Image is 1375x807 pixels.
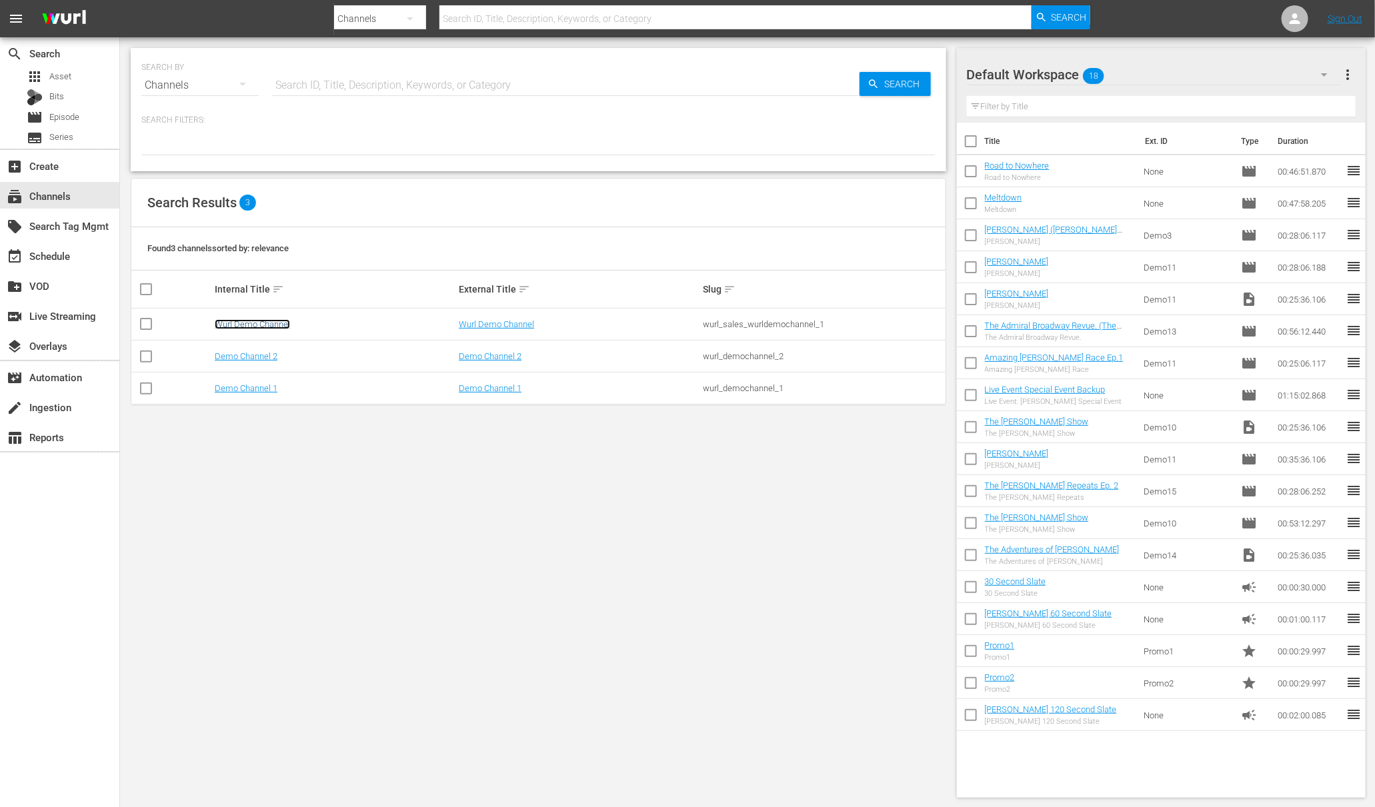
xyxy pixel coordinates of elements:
[1346,642,1362,658] span: reorder
[1346,578,1362,594] span: reorder
[27,89,43,105] div: Bits
[1139,251,1236,283] td: Demo11
[985,353,1124,363] a: Amazing [PERSON_NAME] Race Ep.1
[1052,5,1087,29] span: Search
[985,225,1123,245] a: [PERSON_NAME] ([PERSON_NAME] (00:30:00))
[1272,603,1346,635] td: 00:01:00.117
[27,69,43,85] span: Asset
[985,640,1015,650] a: Promo1
[1139,571,1236,603] td: None
[7,309,23,325] span: Live Streaming
[985,321,1123,341] a: The Admiral Broadway Revue. (The Admiral Broadway Revue. (00:30:00))
[49,70,71,83] span: Asset
[1241,227,1257,243] span: Episode
[985,512,1089,522] a: The [PERSON_NAME] Show
[1241,643,1257,659] span: Promo
[1346,323,1362,339] span: reorder
[1083,62,1104,90] span: 18
[1139,699,1236,731] td: None
[1241,547,1257,563] span: Video
[1241,707,1257,723] span: Ad
[7,339,23,355] span: Overlays
[27,130,43,146] span: Series
[1241,451,1257,467] span: Episode
[703,351,943,361] div: wurl_demochannel_2
[985,672,1015,682] a: Promo2
[27,109,43,125] span: Episode
[1032,5,1090,29] button: Search
[459,281,699,297] div: External Title
[703,319,943,329] div: wurl_sales_wurldemochannel_1
[703,281,943,297] div: Slug
[1346,387,1362,403] span: reorder
[985,173,1050,182] div: Road to Nowhere
[1241,611,1257,627] span: Ad
[32,3,96,35] img: ans4CAIJ8jUAAAAAAAAAAAAAAAAAAAAAAAAgQb4GAAAAAAAAAAAAAAAAAAAAAAAAJMjXAAAAAAAAAAAAAAAAAAAAAAAAgAT5G...
[1346,674,1362,690] span: reorder
[985,123,1138,160] th: Title
[1241,259,1257,275] span: Episode
[8,11,24,27] span: menu
[1346,482,1362,498] span: reorder
[459,319,534,329] a: Wurl Demo Channel
[860,72,931,96] button: Search
[985,301,1049,310] div: [PERSON_NAME]
[1241,291,1257,307] span: Video
[1241,419,1257,435] span: Video
[1272,283,1346,315] td: 00:25:36.106
[1241,323,1257,339] span: Episode
[1272,507,1346,539] td: 00:53:12.297
[272,283,284,295] span: sort
[985,161,1050,171] a: Road to Nowhere
[1241,195,1257,211] span: Episode
[985,608,1112,618] a: [PERSON_NAME] 60 Second Slate
[459,383,521,393] a: Demo Channel 1
[985,704,1117,714] a: [PERSON_NAME] 120 Second Slate
[141,115,936,126] p: Search Filters:
[1272,699,1346,731] td: 00:02:00.085
[518,283,530,295] span: sort
[967,56,1341,93] div: Default Workspace
[1346,355,1362,371] span: reorder
[147,195,237,211] span: Search Results
[7,370,23,386] span: Automation
[49,111,79,124] span: Episode
[1272,315,1346,347] td: 00:56:12.440
[7,159,23,175] span: Create
[985,193,1022,203] a: Meltdown
[1346,450,1362,466] span: reorder
[985,493,1119,502] div: The [PERSON_NAME] Repeats
[1346,163,1362,179] span: reorder
[215,351,277,361] a: Demo Channel 2
[985,205,1022,214] div: Meltdown
[1241,579,1257,595] span: Ad
[1346,706,1362,722] span: reorder
[239,195,256,211] span: 3
[1346,514,1362,530] span: reorder
[985,289,1049,299] a: [PERSON_NAME]
[985,257,1049,267] a: [PERSON_NAME]
[985,461,1049,470] div: [PERSON_NAME]
[1272,635,1346,667] td: 00:00:29.997
[215,281,455,297] div: Internal Title
[7,46,23,62] span: Search
[985,557,1120,566] div: The Adventures of [PERSON_NAME]
[985,333,1134,342] div: The Admiral Broadway Revue.
[215,383,277,393] a: Demo Channel 1
[1139,347,1236,379] td: Demo11
[1272,379,1346,411] td: 01:15:02.868
[1139,603,1236,635] td: None
[1272,251,1346,283] td: 00:28:06.188
[1272,347,1346,379] td: 00:25:06.117
[985,576,1046,586] a: 30 Second Slate
[7,279,23,295] span: VOD
[215,319,290,329] a: Wurl Demo Channel
[7,430,23,446] span: Reports
[1241,483,1257,499] span: Episode
[1272,411,1346,443] td: 00:25:36.106
[1340,59,1356,91] button: more_vert
[985,416,1089,426] a: The [PERSON_NAME] Show
[1272,667,1346,699] td: 00:00:29.997
[1272,571,1346,603] td: 00:00:30.000
[985,448,1049,458] a: [PERSON_NAME]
